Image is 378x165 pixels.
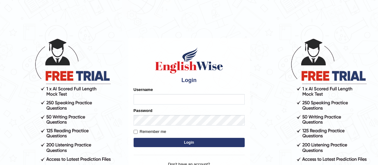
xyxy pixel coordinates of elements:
[134,130,138,134] input: Remember me
[154,47,224,74] img: Logo of English Wise sign in for intelligent practice with AI
[134,108,152,113] label: Password
[134,77,245,84] h4: Login
[134,129,166,135] label: Remember me
[134,138,245,147] button: Login
[134,87,153,93] label: Username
